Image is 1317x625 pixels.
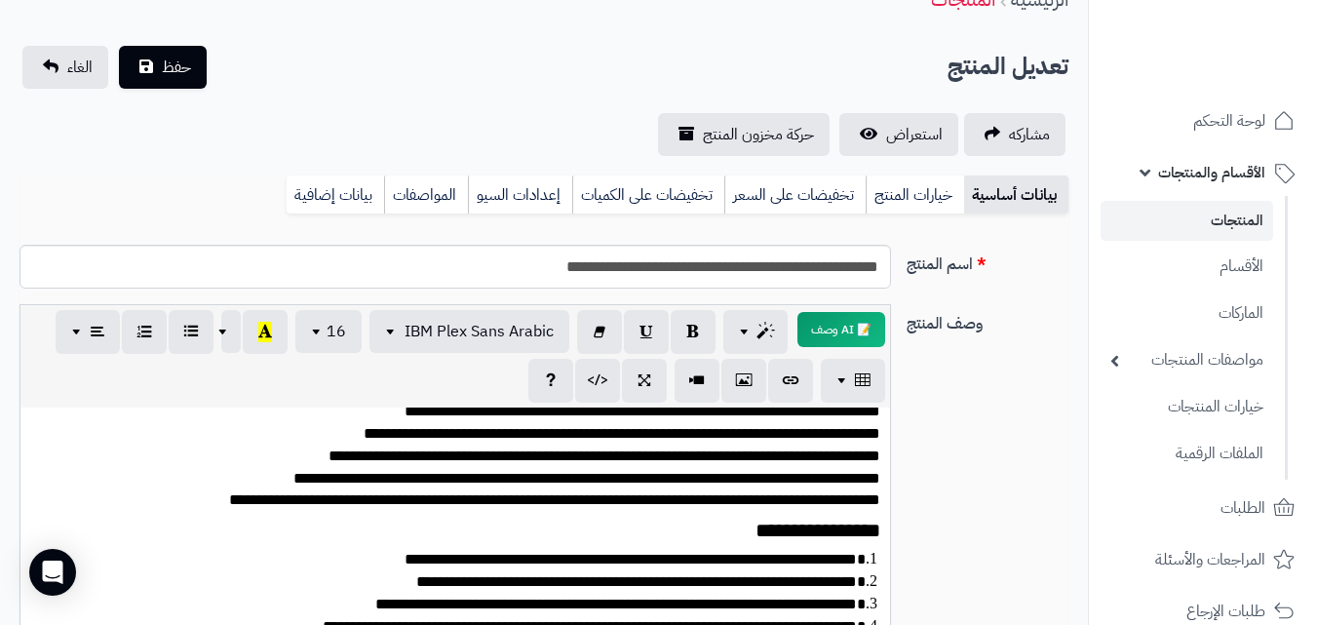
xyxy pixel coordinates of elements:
[1009,123,1050,146] span: مشاركه
[1184,15,1298,56] img: logo-2.png
[29,549,76,596] div: Open Intercom Messenger
[658,113,830,156] a: حركة مخزون المنتج
[1101,98,1305,144] a: لوحة التحكم
[468,176,572,215] a: إعدادات السيو
[405,320,554,343] span: IBM Plex Sans Arabic
[295,310,362,353] button: 16
[964,176,1068,215] a: بيانات أساسية
[1101,485,1305,531] a: الطلبات
[964,113,1065,156] a: مشاركه
[866,176,964,215] a: خيارات المنتج
[67,56,93,79] span: الغاء
[1158,159,1265,186] span: الأقسام والمنتجات
[703,123,814,146] span: حركة مخزون المنتج
[839,113,958,156] a: استعراض
[369,310,569,353] button: IBM Plex Sans Arabic
[1186,598,1265,625] span: طلبات الإرجاع
[886,123,943,146] span: استعراض
[1101,201,1273,241] a: المنتجات
[1101,386,1273,428] a: خيارات المنتجات
[899,304,1076,335] label: وصف المنتج
[572,176,724,215] a: تخفيضات على الكميات
[287,176,384,215] a: بيانات إضافية
[1193,107,1265,135] span: لوحة التحكم
[899,245,1076,276] label: اسم المنتج
[1155,546,1265,573] span: المراجعات والأسئلة
[1101,536,1305,583] a: المراجعات والأسئلة
[22,46,108,89] a: الغاء
[724,176,866,215] a: تخفيضات على السعر
[1101,339,1273,381] a: مواصفات المنتجات
[384,176,468,215] a: المواصفات
[948,47,1068,87] h2: تعديل المنتج
[1101,433,1273,475] a: الملفات الرقمية
[327,320,346,343] span: 16
[1220,494,1265,522] span: الطلبات
[1101,246,1273,288] a: الأقسام
[119,46,207,89] button: حفظ
[797,312,885,347] button: 📝 AI وصف
[1101,293,1273,334] a: الماركات
[162,56,191,79] span: حفظ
